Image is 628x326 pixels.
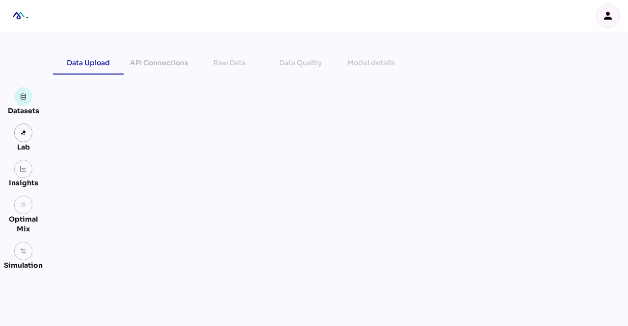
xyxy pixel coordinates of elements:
div: Data Quality [279,57,322,69]
div: Lab [13,142,34,152]
img: data.svg [20,93,27,100]
div: Model details [347,57,395,69]
div: mediaROI [8,5,29,26]
div: Optimal Mix [4,214,43,234]
div: Datasets [8,106,39,116]
img: settings.svg [20,248,27,254]
i: grain [20,201,27,208]
img: graph.svg [20,166,27,173]
i: person [602,10,614,22]
div: Data Upload [67,57,110,69]
img: lab.svg [20,129,27,136]
div: Raw Data [213,57,246,69]
div: Simulation [4,260,43,270]
div: API Connections [130,57,188,69]
div: Insights [9,178,38,188]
